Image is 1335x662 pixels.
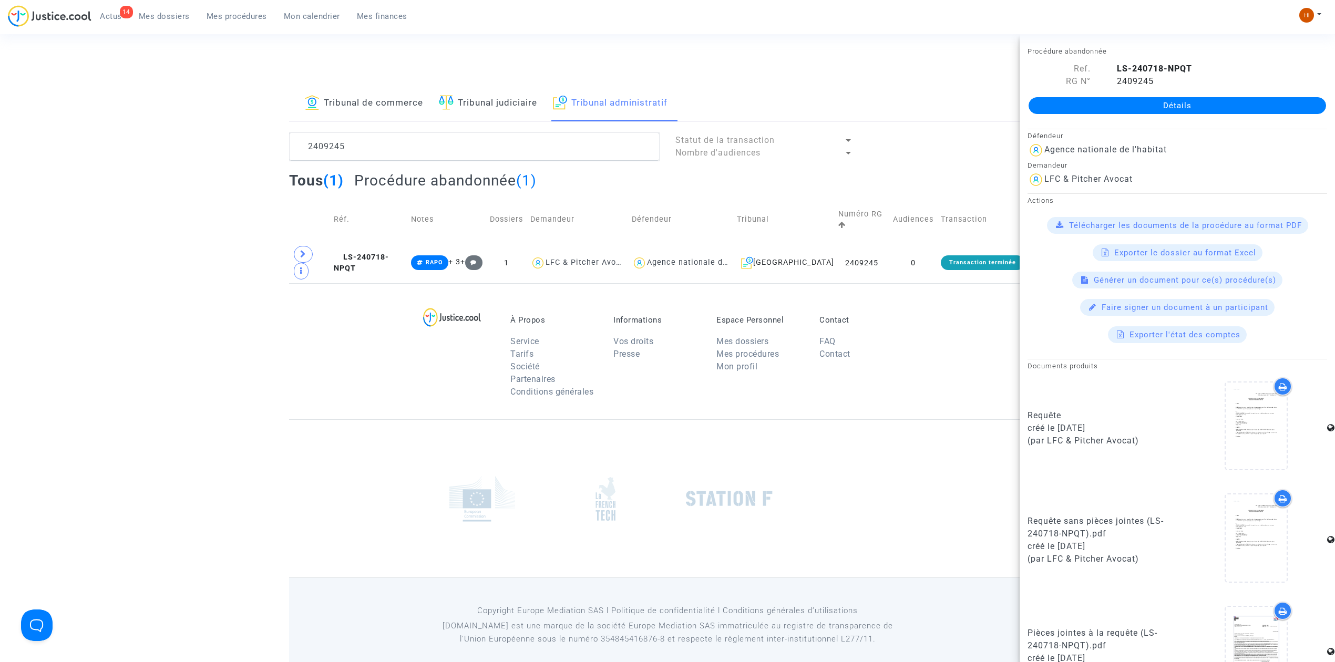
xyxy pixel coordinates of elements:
[1029,97,1326,114] a: Détails
[510,374,556,384] a: Partenaires
[449,476,515,522] img: europe_commision.png
[448,257,460,266] span: + 3
[516,172,537,189] span: (1)
[1028,540,1169,553] div: créé le [DATE]
[407,197,486,242] td: Notes
[1044,174,1133,184] div: LFC & Pitcher Avocat
[198,8,275,24] a: Mes procédures
[1094,275,1276,285] span: Générer un document pour ce(s) procédure(s)
[741,256,753,269] img: icon-archive.svg
[819,315,907,325] p: Contact
[1028,362,1098,370] small: Documents produits
[1028,171,1044,188] img: icon-user.svg
[100,12,122,21] span: Actus
[632,255,647,271] img: icon-user.svg
[647,258,763,267] div: Agence nationale de l'habitat
[553,86,667,121] a: Tribunal administratif
[91,8,130,24] a: 14Actus
[595,477,615,521] img: french_tech.png
[628,197,733,242] td: Défendeur
[357,12,407,21] span: Mes finances
[530,255,546,271] img: icon-user.svg
[716,315,804,325] p: Espace Personnel
[733,197,835,242] td: Tribunal
[1028,161,1067,169] small: Demandeur
[289,171,344,190] h2: Tous
[737,256,831,269] div: [GEOGRAPHIC_DATA]
[553,95,567,110] img: icon-archive.svg
[1069,221,1302,230] span: Télécharger les documents de la procédure au format PDF
[527,197,628,242] td: Demandeur
[675,148,761,158] span: Nombre d'audiences
[1028,627,1169,652] div: Pièces jointes à la requête (LS-240718-NPQT).pdf
[428,604,907,617] p: Copyright Europe Mediation SAS l Politique de confidentialité l Conditions générales d’utilisa...
[1106,76,1154,86] span: 2409245
[510,387,593,397] a: Conditions générales
[1129,330,1240,339] span: Exporter l'état des comptes
[21,609,53,641] iframe: Help Scout Beacon - Open
[348,8,416,24] a: Mes finances
[1044,144,1167,154] div: Agence nationale de l'habitat
[284,12,340,21] span: Mon calendrier
[330,197,407,242] td: Réf.
[675,135,775,145] span: Statut de la transaction
[486,242,527,283] td: 1
[510,349,533,359] a: Tarifs
[1028,132,1063,140] small: Défendeur
[1028,409,1169,422] div: Requête
[1102,303,1268,312] span: Faire signer un document à un participant
[686,491,773,506] img: stationf.png
[716,349,779,359] a: Mes procédures
[1028,422,1169,435] div: créé le [DATE]
[510,336,539,346] a: Service
[1117,64,1192,74] b: LS-240718-NPQT
[941,255,1024,270] div: Transaction terminée
[460,257,483,266] span: +
[1028,515,1169,540] div: Requête sans pièces jointes (LS-240718-NPQT).pdf
[334,253,389,273] span: LS-240718-NPQT
[305,86,423,121] a: Tribunal de commerce
[1114,248,1256,257] span: Exporter le dossier au format Excel
[1028,196,1054,204] small: Actions
[835,242,889,283] td: 2409245
[716,361,757,371] a: Mon profil
[8,5,91,27] img: jc-logo.svg
[275,8,348,24] a: Mon calendrier
[423,308,481,327] img: logo-lg.svg
[354,171,537,190] h2: Procédure abandonnée
[439,95,454,110] img: icon-faciliter-sm.svg
[207,12,267,21] span: Mes procédures
[937,197,1028,242] td: Transaction
[716,336,768,346] a: Mes dossiers
[510,361,540,371] a: Société
[1028,142,1044,159] img: icon-user.svg
[889,242,937,283] td: 0
[130,8,198,24] a: Mes dossiers
[486,197,527,242] td: Dossiers
[439,86,537,121] a: Tribunal judiciaire
[819,349,850,359] a: Contact
[819,336,836,346] a: FAQ
[1020,75,1098,88] div: RG N°
[139,12,190,21] span: Mes dossiers
[1028,553,1169,565] div: (par LFC & Pitcher Avocat)
[613,336,653,346] a: Vos droits
[323,172,344,189] span: (1)
[546,258,629,267] div: LFC & Pitcher Avocat
[613,349,640,359] a: Presse
[426,259,443,266] span: RAPO
[510,315,598,325] p: À Propos
[1020,63,1098,75] div: Ref.
[305,95,320,110] img: icon-banque.svg
[835,197,889,242] td: Numéro RG
[120,6,133,18] div: 14
[1028,47,1107,55] small: Procédure abandonnée
[889,197,937,242] td: Audiences
[1028,435,1169,447] div: (par LFC & Pitcher Avocat)
[428,619,907,646] p: [DOMAIN_NAME] est une marque de la société Europe Mediation SAS immatriculée au registre de tr...
[613,315,701,325] p: Informations
[1299,8,1314,23] img: fc99b196863ffcca57bb8fe2645aafd9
